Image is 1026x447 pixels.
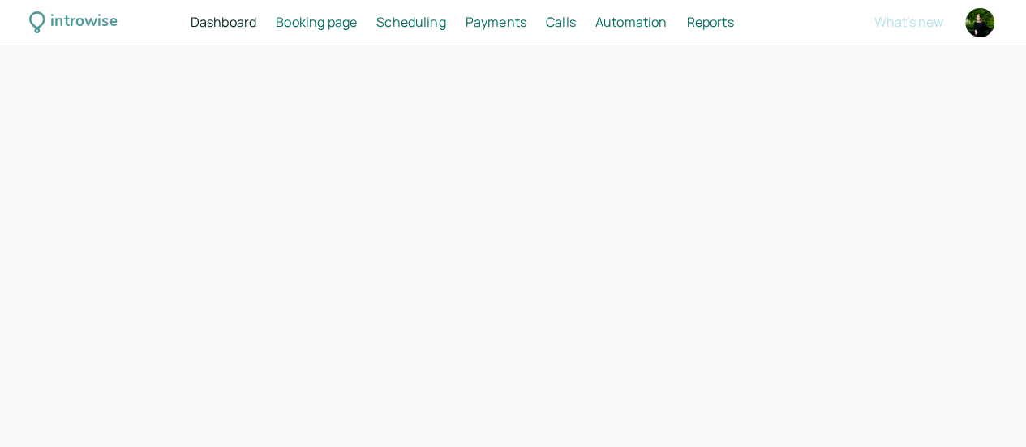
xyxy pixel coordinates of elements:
[595,13,668,31] span: Automation
[376,13,446,31] span: Scheduling
[376,12,446,33] a: Scheduling
[191,13,256,31] span: Dashboard
[466,13,526,31] span: Payments
[874,13,943,31] span: What's new
[686,13,733,31] span: Reports
[276,13,357,31] span: Booking page
[191,12,256,33] a: Dashboard
[686,12,733,33] a: Reports
[466,12,526,33] a: Payments
[50,10,117,35] div: introwise
[276,12,357,33] a: Booking page
[595,12,668,33] a: Automation
[546,13,576,31] span: Calls
[546,12,576,33] a: Calls
[963,6,997,40] a: Account
[945,369,1026,447] iframe: Chat Widget
[29,10,118,35] a: introwise
[874,15,943,29] button: What's new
